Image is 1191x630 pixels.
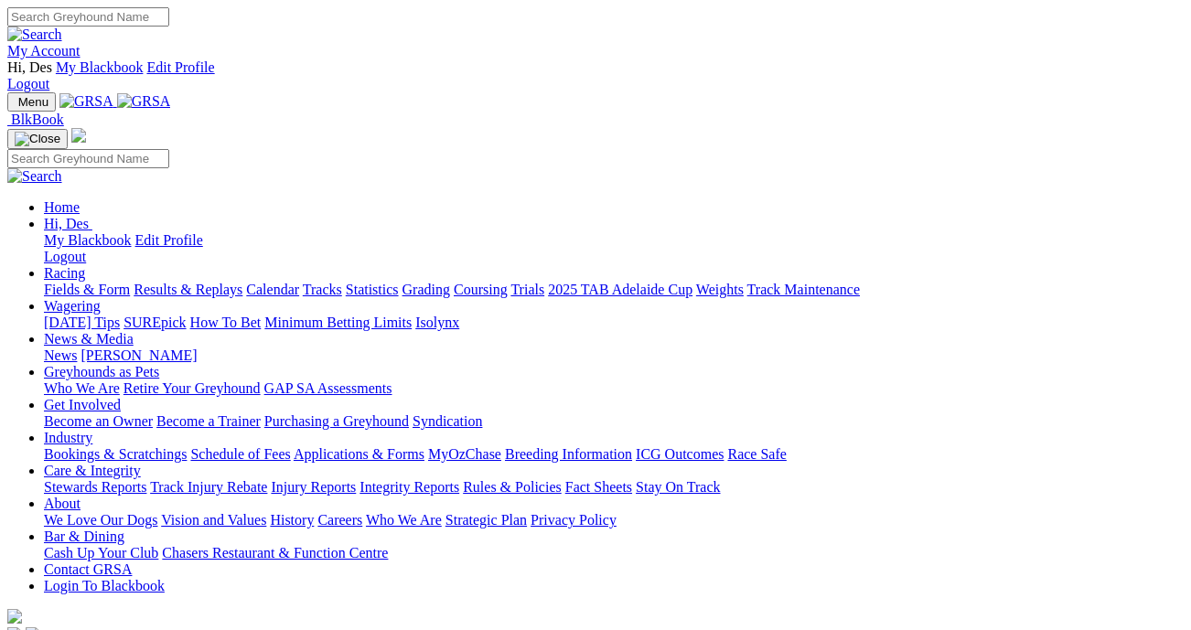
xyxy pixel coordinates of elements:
[11,112,64,127] span: BlkBook
[190,315,262,330] a: How To Bet
[44,232,1184,265] div: Hi, Des
[44,380,1184,397] div: Greyhounds as Pets
[44,561,132,577] a: Contact GRSA
[44,216,92,231] a: Hi, Des
[59,93,113,110] img: GRSA
[44,479,1184,496] div: Care & Integrity
[44,216,89,231] span: Hi, Des
[7,27,62,43] img: Search
[44,413,153,429] a: Become an Owner
[636,479,720,495] a: Stay On Track
[346,282,399,297] a: Statistics
[505,446,632,462] a: Breeding Information
[44,430,92,445] a: Industry
[7,59,1184,92] div: My Account
[747,282,860,297] a: Track Maintenance
[7,43,80,59] a: My Account
[18,95,48,109] span: Menu
[146,59,214,75] a: Edit Profile
[44,545,1184,561] div: Bar & Dining
[7,7,169,27] input: Search
[463,479,562,495] a: Rules & Policies
[264,413,409,429] a: Purchasing a Greyhound
[359,479,459,495] a: Integrity Reports
[44,397,121,412] a: Get Involved
[727,446,786,462] a: Race Safe
[44,512,157,528] a: We Love Our Dogs
[150,479,267,495] a: Track Injury Rebate
[271,479,356,495] a: Injury Reports
[317,512,362,528] a: Careers
[71,128,86,143] img: logo-grsa-white.png
[44,529,124,544] a: Bar & Dining
[7,149,169,168] input: Search
[510,282,544,297] a: Trials
[44,232,132,248] a: My Blackbook
[44,463,141,478] a: Care & Integrity
[44,347,1184,364] div: News & Media
[44,315,120,330] a: [DATE] Tips
[44,298,101,314] a: Wagering
[44,496,80,511] a: About
[294,446,424,462] a: Applications & Forms
[44,199,80,215] a: Home
[44,512,1184,529] div: About
[135,232,203,248] a: Edit Profile
[134,282,242,297] a: Results & Replays
[270,512,314,528] a: History
[445,512,527,528] a: Strategic Plan
[7,609,22,624] img: logo-grsa-white.png
[7,59,52,75] span: Hi, Des
[402,282,450,297] a: Grading
[246,282,299,297] a: Calendar
[44,413,1184,430] div: Get Involved
[7,168,62,185] img: Search
[44,380,120,396] a: Who We Are
[454,282,508,297] a: Coursing
[696,282,744,297] a: Weights
[366,512,442,528] a: Who We Are
[44,249,86,264] a: Logout
[190,446,290,462] a: Schedule of Fees
[7,92,56,112] button: Toggle navigation
[80,347,197,363] a: [PERSON_NAME]
[161,512,266,528] a: Vision and Values
[44,282,130,297] a: Fields & Form
[162,545,388,561] a: Chasers Restaurant & Function Centre
[44,446,1184,463] div: Industry
[56,59,144,75] a: My Blackbook
[413,413,482,429] a: Syndication
[44,347,77,363] a: News
[264,315,412,330] a: Minimum Betting Limits
[123,315,186,330] a: SUREpick
[548,282,692,297] a: 2025 TAB Adelaide Cup
[44,265,85,281] a: Racing
[44,315,1184,331] div: Wagering
[123,380,261,396] a: Retire Your Greyhound
[7,76,49,91] a: Logout
[7,112,64,127] a: BlkBook
[264,380,392,396] a: GAP SA Assessments
[44,364,159,379] a: Greyhounds as Pets
[117,93,171,110] img: GRSA
[44,479,146,495] a: Stewards Reports
[44,446,187,462] a: Bookings & Scratchings
[44,282,1184,298] div: Racing
[15,132,60,146] img: Close
[156,413,261,429] a: Become a Trainer
[565,479,632,495] a: Fact Sheets
[44,545,158,561] a: Cash Up Your Club
[531,512,617,528] a: Privacy Policy
[636,446,724,462] a: ICG Outcomes
[44,578,165,593] a: Login To Blackbook
[428,446,501,462] a: MyOzChase
[44,331,134,347] a: News & Media
[303,282,342,297] a: Tracks
[7,129,68,149] button: Toggle navigation
[415,315,459,330] a: Isolynx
